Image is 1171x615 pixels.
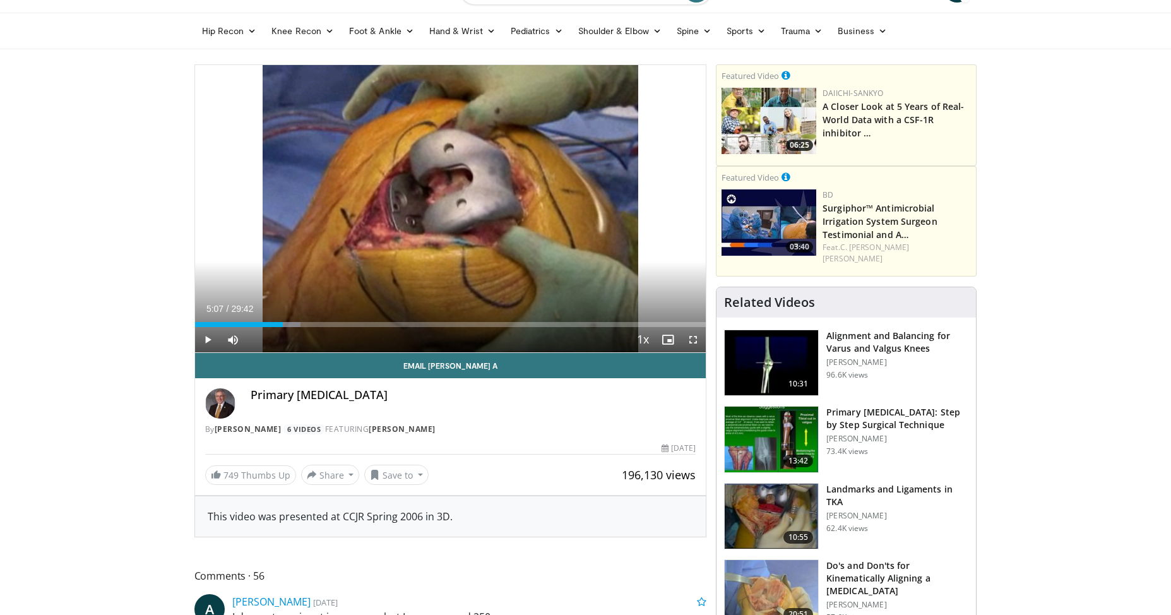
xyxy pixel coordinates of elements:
[783,455,814,467] span: 13:42
[826,357,968,367] p: [PERSON_NAME]
[205,465,296,485] a: 749 Thumbs Up
[826,446,868,457] p: 73.4K views
[826,483,968,508] h3: Landmarks and Ligaments in TKA
[823,242,909,264] a: C. [PERSON_NAME] [PERSON_NAME]
[722,189,816,256] img: 70422da6-974a-44ac-bf9d-78c82a89d891.150x105_q85_crop-smart_upscale.jpg
[823,242,971,265] div: Feat.
[724,295,815,310] h4: Related Videos
[826,600,968,610] p: [PERSON_NAME]
[251,388,696,402] h4: Primary [MEDICAL_DATA]
[195,327,220,352] button: Play
[662,443,696,454] div: [DATE]
[206,304,223,314] span: 5:07
[826,434,968,444] p: [PERSON_NAME]
[215,424,282,434] a: [PERSON_NAME]
[364,465,429,485] button: Save to
[826,406,968,431] h3: Primary [MEDICAL_DATA]: Step by Step Surgical Technique
[783,531,814,544] span: 10:55
[722,88,816,154] img: 93c22cae-14d1-47f0-9e4a-a244e824b022.png.150x105_q85_crop-smart_upscale.jpg
[195,65,706,353] video-js: Video Player
[722,70,779,81] small: Featured Video
[342,18,422,44] a: Foot & Ankle
[194,568,707,584] span: Comments 56
[264,18,342,44] a: Knee Recon
[223,469,239,481] span: 749
[571,18,669,44] a: Shoulder & Elbow
[208,509,694,524] div: This video was presented at CCJR Spring 2006 in 3D.
[722,88,816,154] a: 06:25
[724,406,968,473] a: 13:42 Primary [MEDICAL_DATA]: Step by Step Surgical Technique [PERSON_NAME] 73.4K views
[823,202,937,241] a: Surgiphor™ Antimicrobial Irrigation System Surgeon Testimonial and A…
[283,424,325,435] a: 6 Videos
[724,330,968,397] a: 10:31 Alignment and Balancing for Varus and Valgus Knees [PERSON_NAME] 96.6K views
[773,18,831,44] a: Trauma
[231,304,253,314] span: 29:42
[195,322,706,327] div: Progress Bar
[220,327,246,352] button: Mute
[724,483,968,550] a: 10:55 Landmarks and Ligaments in TKA [PERSON_NAME] 62.4K views
[725,407,818,472] img: oa8B-rsjN5HfbTbX5hMDoxOjB1O5lLKx_1.150x105_q85_crop-smart_upscale.jpg
[786,140,813,151] span: 06:25
[655,327,681,352] button: Enable picture-in-picture mode
[313,597,338,608] small: [DATE]
[830,18,895,44] a: Business
[503,18,571,44] a: Pediatrics
[195,353,706,378] a: Email [PERSON_NAME] A
[622,467,696,482] span: 196,130 views
[725,484,818,549] img: 88434a0e-b753-4bdd-ac08-0695542386d5.150x105_q85_crop-smart_upscale.jpg
[722,189,816,256] a: 03:40
[725,330,818,396] img: 38523_0000_3.png.150x105_q85_crop-smart_upscale.jpg
[823,100,964,139] a: A Closer Look at 5 Years of Real-World Data with a CSF-1R inhibitor …
[681,327,706,352] button: Fullscreen
[205,388,235,419] img: Avatar
[826,511,968,521] p: [PERSON_NAME]
[669,18,719,44] a: Spine
[422,18,503,44] a: Hand & Wrist
[786,241,813,253] span: 03:40
[826,523,868,534] p: 62.4K views
[783,378,814,390] span: 10:31
[227,304,229,314] span: /
[369,424,436,434] a: [PERSON_NAME]
[826,559,968,597] h3: Do's and Don'ts for Kinematically Aligning a [MEDICAL_DATA]
[826,330,968,355] h3: Alignment and Balancing for Varus and Valgus Knees
[232,595,311,609] a: [PERSON_NAME]
[722,172,779,183] small: Featured Video
[194,18,265,44] a: Hip Recon
[630,327,655,352] button: Playback Rate
[301,465,360,485] button: Share
[826,370,868,380] p: 96.6K views
[205,424,696,435] div: By FEATURING
[823,189,833,200] a: BD
[719,18,773,44] a: Sports
[823,88,883,99] a: Daiichi-Sankyo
